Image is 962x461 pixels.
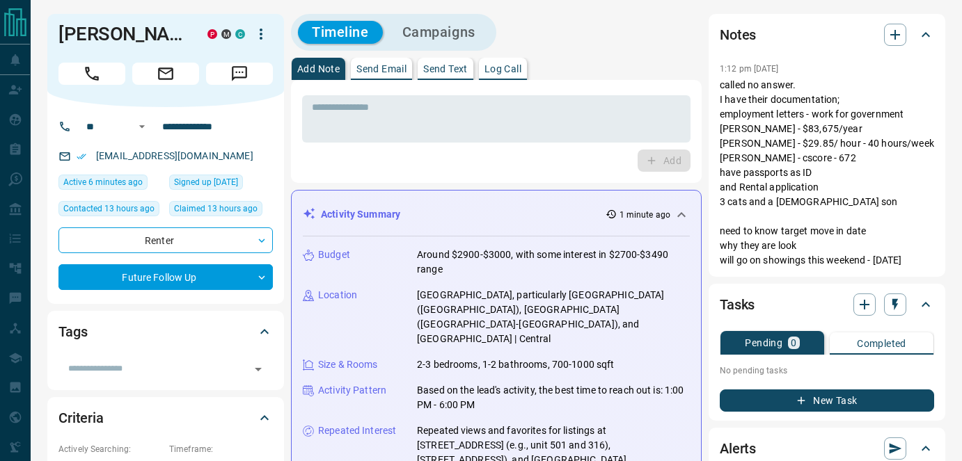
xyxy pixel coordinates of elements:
[96,150,253,161] a: [EMAIL_ADDRESS][DOMAIN_NAME]
[388,21,489,44] button: Campaigns
[58,315,273,348] div: Tags
[321,207,400,222] p: Activity Summary
[58,175,162,194] div: Tue Sep 16 2025
[58,264,273,290] div: Future Follow Up
[791,338,796,348] p: 0
[58,401,273,435] div: Criteria
[169,443,273,455] p: Timeframe:
[169,175,273,194] div: Sun May 27 2018
[484,64,521,74] p: Log Call
[857,339,906,348] p: Completed
[63,202,155,216] span: Contacted 13 hours ago
[423,64,468,74] p: Send Text
[318,288,357,302] p: Location
[221,29,231,39] div: mrloft.ca
[720,24,756,46] h2: Notes
[720,389,934,412] button: New Task
[298,21,383,44] button: Timeline
[169,201,273,220] div: Mon Sep 15 2025
[417,248,690,277] p: Around $2900-$3000, with some interest in $2700-$3490 range
[720,360,934,381] p: No pending tasks
[417,383,690,412] p: Based on the lead's activity, the best time to reach out is: 1:00 PM - 6:00 PM
[63,175,143,189] span: Active 6 minutes ago
[720,293,755,316] h2: Tasks
[720,78,934,268] p: called no answer. I have their documentation; employment letters - work for government [PERSON_NA...
[318,248,350,262] p: Budget
[58,23,187,45] h1: [PERSON_NAME]
[174,202,258,216] span: Claimed 13 hours ago
[174,175,238,189] span: Signed up [DATE]
[720,18,934,51] div: Notes
[620,209,670,221] p: 1 minute ago
[58,227,273,253] div: Renter
[303,202,690,227] div: Activity Summary1 minute ago
[134,118,150,135] button: Open
[720,288,934,321] div: Tasks
[356,64,407,74] p: Send Email
[235,29,245,39] div: condos.ca
[745,338,782,348] p: Pending
[720,437,756,460] h2: Alerts
[58,443,162,455] p: Actively Searching:
[58,321,87,343] h2: Tags
[132,63,199,85] span: Email
[318,423,396,438] p: Repeated Interest
[318,357,378,372] p: Size & Rooms
[249,359,268,379] button: Open
[417,288,690,346] p: [GEOGRAPHIC_DATA], particularly [GEOGRAPHIC_DATA] ([GEOGRAPHIC_DATA]), [GEOGRAPHIC_DATA] ([GEOGRA...
[58,63,125,85] span: Call
[297,64,340,74] p: Add Note
[318,383,386,398] p: Activity Pattern
[207,29,217,39] div: property.ca
[77,152,86,161] svg: Email Verified
[58,407,104,429] h2: Criteria
[720,64,779,74] p: 1:12 pm [DATE]
[417,357,615,372] p: 2-3 bedrooms, 1-2 bathrooms, 700-1000 sqft
[58,201,162,220] div: Mon Sep 15 2025
[206,63,273,85] span: Message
